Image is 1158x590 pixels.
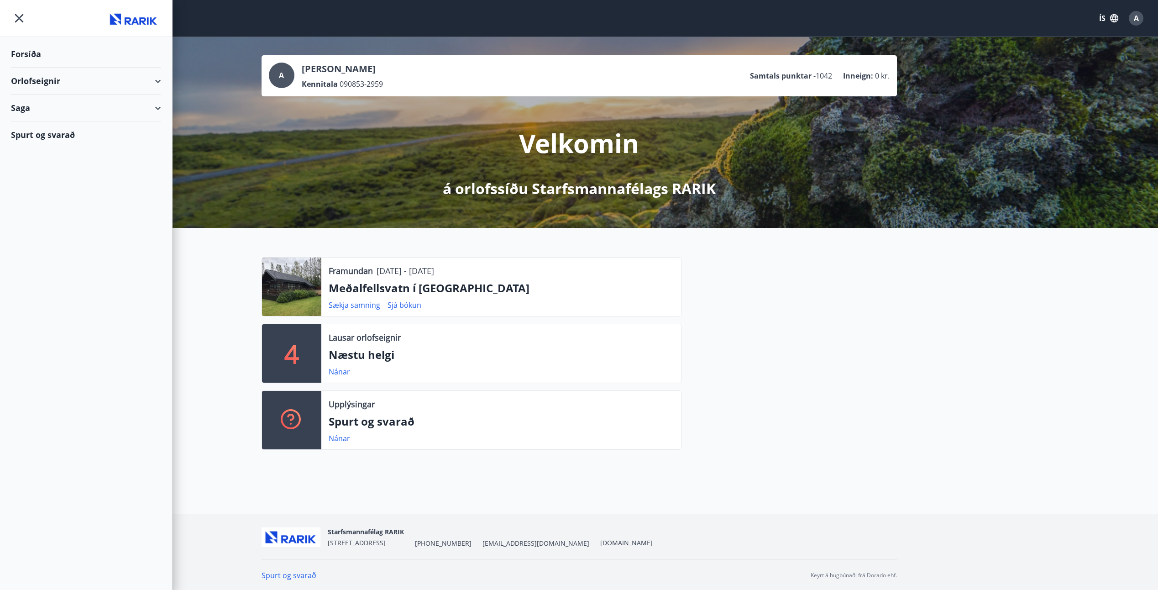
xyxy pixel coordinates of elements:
[11,95,161,121] div: Saga
[106,10,161,28] img: union_logo
[11,10,27,26] button: menu
[329,398,375,410] p: Upplýsingar
[329,300,380,310] a: Sækja samning
[875,71,890,81] span: 0 kr.
[329,367,350,377] a: Nánar
[750,71,812,81] p: Samtals punktar
[443,179,716,199] p: á orlofssíðu Starfsmannafélags RARIK
[377,265,434,277] p: [DATE] - [DATE]
[262,570,316,580] a: Spurt og svarað
[328,538,386,547] span: [STREET_ADDRESS]
[1125,7,1147,29] button: A
[279,70,284,80] span: A
[329,280,674,296] p: Meðalfellsvatn í [GEOGRAPHIC_DATA]
[11,121,161,148] div: Spurt og svarað
[302,79,338,89] p: Kennitala
[1134,13,1139,23] span: A
[284,336,299,371] p: 4
[388,300,421,310] a: Sjá bókun
[11,41,161,68] div: Forsíða
[11,68,161,95] div: Orlofseignir
[1094,10,1123,26] button: ÍS
[262,527,320,547] img: ZmrgJ79bX6zJLXUGuSjrUVyxXxBt3QcBuEz7Nz1t.png
[329,265,373,277] p: Framundan
[328,527,404,536] span: Starfsmannafélag RARIK
[519,126,639,160] p: Velkomin
[811,571,897,579] p: Keyrt á hugbúnaði frá Dorado ehf.
[482,539,589,548] span: [EMAIL_ADDRESS][DOMAIN_NAME]
[600,538,653,547] a: [DOMAIN_NAME]
[329,332,401,343] p: Lausar orlofseignir
[415,539,472,548] span: [PHONE_NUMBER]
[843,71,873,81] p: Inneign :
[302,63,383,75] p: [PERSON_NAME]
[813,71,832,81] span: -1042
[329,414,674,429] p: Spurt og svarað
[329,433,350,443] a: Nánar
[329,347,674,363] p: Næstu helgi
[340,79,383,89] span: 090853-2959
